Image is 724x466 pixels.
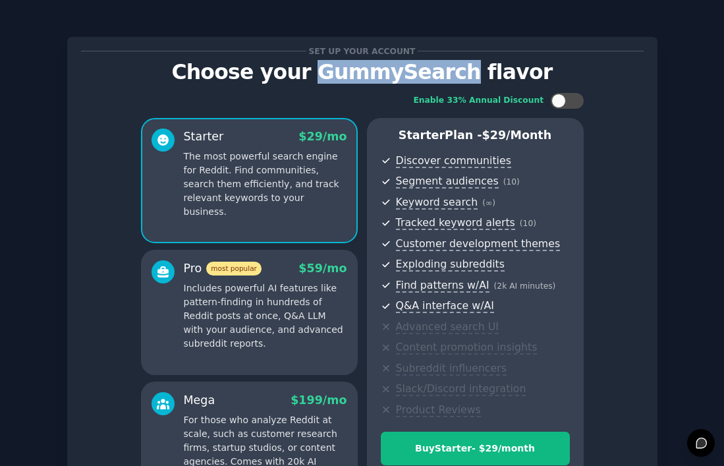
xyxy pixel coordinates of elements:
span: Find patterns w/AI [396,279,489,293]
span: Set up your account [306,44,418,58]
p: Includes powerful AI features like pattern-finding in hundreds of Reddit posts at once, Q&A LLM w... [184,281,347,351]
span: Q&A interface w/AI [396,299,494,313]
span: Customer development themes [396,237,561,251]
p: Starter Plan - [381,127,570,144]
span: Subreddit influencers [396,362,507,376]
span: Tracked keyword alerts [396,216,515,230]
div: Pro [184,260,262,277]
span: Keyword search [396,196,478,210]
div: Starter [184,129,224,145]
span: most popular [206,262,262,276]
span: ( ∞ ) [482,198,495,208]
div: Enable 33% Annual Discount [414,95,544,107]
p: Choose your GummySearch flavor [81,61,644,84]
span: Content promotion insights [396,341,538,355]
button: BuyStarter- $29/month [381,432,570,465]
span: Segment audiences [396,175,499,189]
span: $ 29 /mo [298,130,347,143]
span: $ 29 /month [482,129,552,142]
span: ( 10 ) [520,219,536,228]
span: Discover communities [396,154,511,168]
span: Slack/Discord integration [396,382,526,396]
span: $ 199 /mo [291,393,347,407]
span: Advanced search UI [396,320,499,334]
span: ( 10 ) [503,177,520,187]
span: $ 59 /mo [298,262,347,275]
span: Product Reviews [396,403,481,417]
div: Mega [184,392,215,409]
span: ( 2k AI minutes ) [494,281,556,291]
div: Buy Starter - $ 29 /month [381,442,569,455]
span: Exploding subreddits [396,258,505,272]
p: The most powerful search engine for Reddit. Find communities, search them efficiently, and track ... [184,150,347,219]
